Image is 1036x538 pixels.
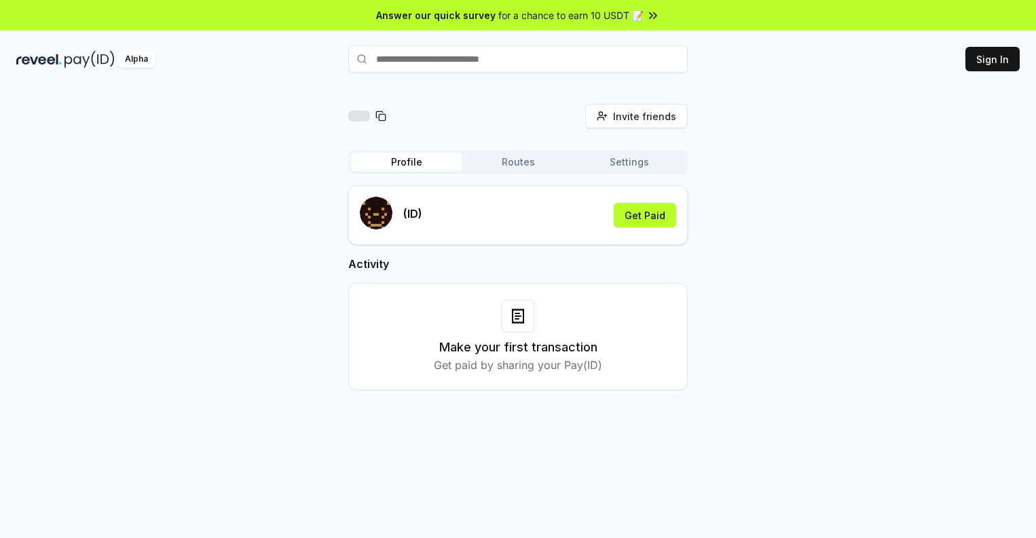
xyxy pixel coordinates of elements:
button: Sign In [965,47,1020,71]
img: reveel_dark [16,51,62,68]
button: Profile [351,153,462,172]
button: Routes [462,153,574,172]
button: Get Paid [614,203,676,227]
span: Answer our quick survey [376,8,496,22]
h3: Make your first transaction [439,338,597,357]
button: Settings [574,153,685,172]
span: for a chance to earn 10 USDT 📝 [498,8,644,22]
button: Invite friends [585,104,688,128]
img: pay_id [64,51,115,68]
p: Get paid by sharing your Pay(ID) [434,357,602,373]
h2: Activity [348,256,688,272]
div: Alpha [117,51,155,68]
span: Invite friends [613,109,676,123]
p: (ID) [403,206,422,222]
